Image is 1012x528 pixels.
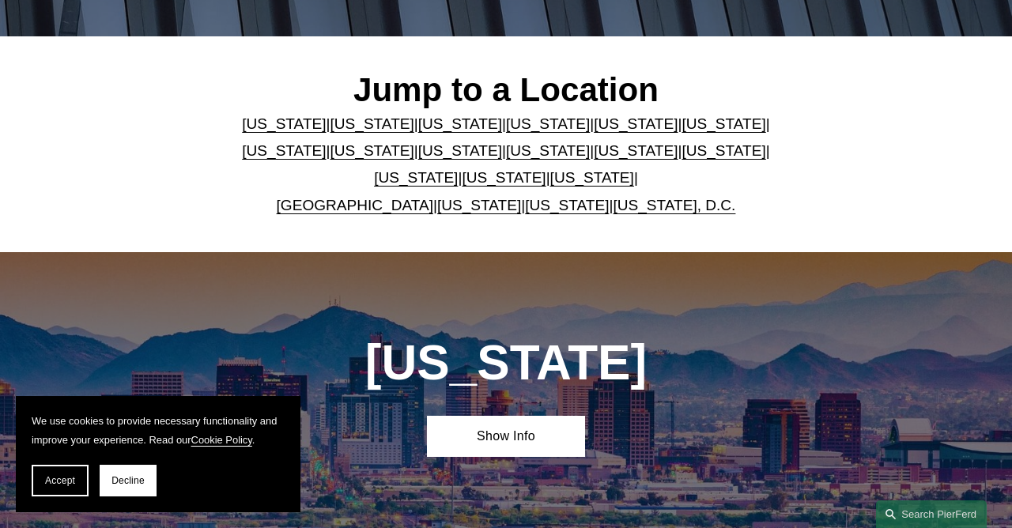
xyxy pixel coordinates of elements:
section: Cookie banner [16,396,300,512]
a: [US_STATE] [682,115,765,132]
a: Cookie Policy [191,434,252,446]
p: | | | | | | | | | | | | | | | | | | [228,111,784,219]
a: [GEOGRAPHIC_DATA] [277,197,433,213]
a: [US_STATE] [330,115,414,132]
span: Decline [111,475,145,486]
p: We use cookies to provide necessary functionality and improve your experience. Read our . [32,412,285,449]
h1: [US_STATE] [308,334,704,390]
a: [US_STATE] [682,142,765,159]
button: Decline [100,465,157,496]
a: Search this site [876,500,987,528]
button: Accept [32,465,89,496]
span: Accept [45,475,75,486]
a: [US_STATE] [418,115,502,132]
a: [US_STATE] [374,169,458,186]
a: [US_STATE] [462,169,546,186]
h2: Jump to a Location [228,70,784,110]
a: [US_STATE] [418,142,502,159]
a: [US_STATE] [506,142,590,159]
a: [US_STATE] [525,197,609,213]
a: [US_STATE] [330,142,414,159]
a: [US_STATE] [594,115,678,132]
a: Show Info [427,416,586,457]
a: [US_STATE] [437,197,521,213]
a: [US_STATE] [550,169,634,186]
a: [US_STATE] [506,115,590,132]
a: [US_STATE] [242,115,326,132]
a: [US_STATE] [242,142,326,159]
a: [US_STATE] [594,142,678,159]
a: [US_STATE], D.C. [613,197,735,213]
